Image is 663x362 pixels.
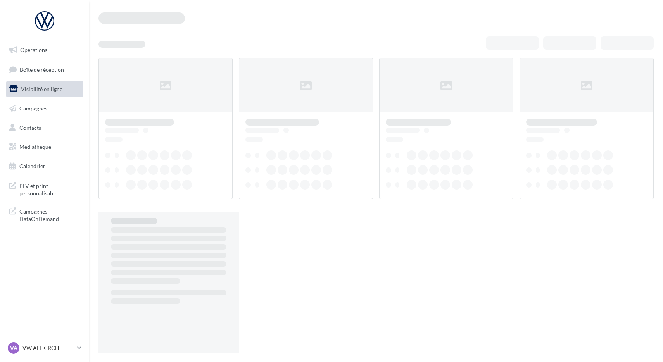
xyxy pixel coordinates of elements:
[6,341,83,355] a: VA VW ALTKIRCH
[19,124,41,131] span: Contacts
[10,344,17,352] span: VA
[5,100,85,117] a: Campagnes
[20,47,47,53] span: Opérations
[5,158,85,174] a: Calendrier
[20,66,64,72] span: Boîte de réception
[21,86,62,92] span: Visibilité en ligne
[5,81,85,97] a: Visibilité en ligne
[5,120,85,136] a: Contacts
[19,105,47,112] span: Campagnes
[5,178,85,200] a: PLV et print personnalisable
[5,42,85,58] a: Opérations
[19,143,51,150] span: Médiathèque
[19,163,45,169] span: Calendrier
[5,61,85,78] a: Boîte de réception
[19,181,80,197] span: PLV et print personnalisable
[5,203,85,226] a: Campagnes DataOnDemand
[5,139,85,155] a: Médiathèque
[19,206,80,223] span: Campagnes DataOnDemand
[22,344,74,352] p: VW ALTKIRCH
